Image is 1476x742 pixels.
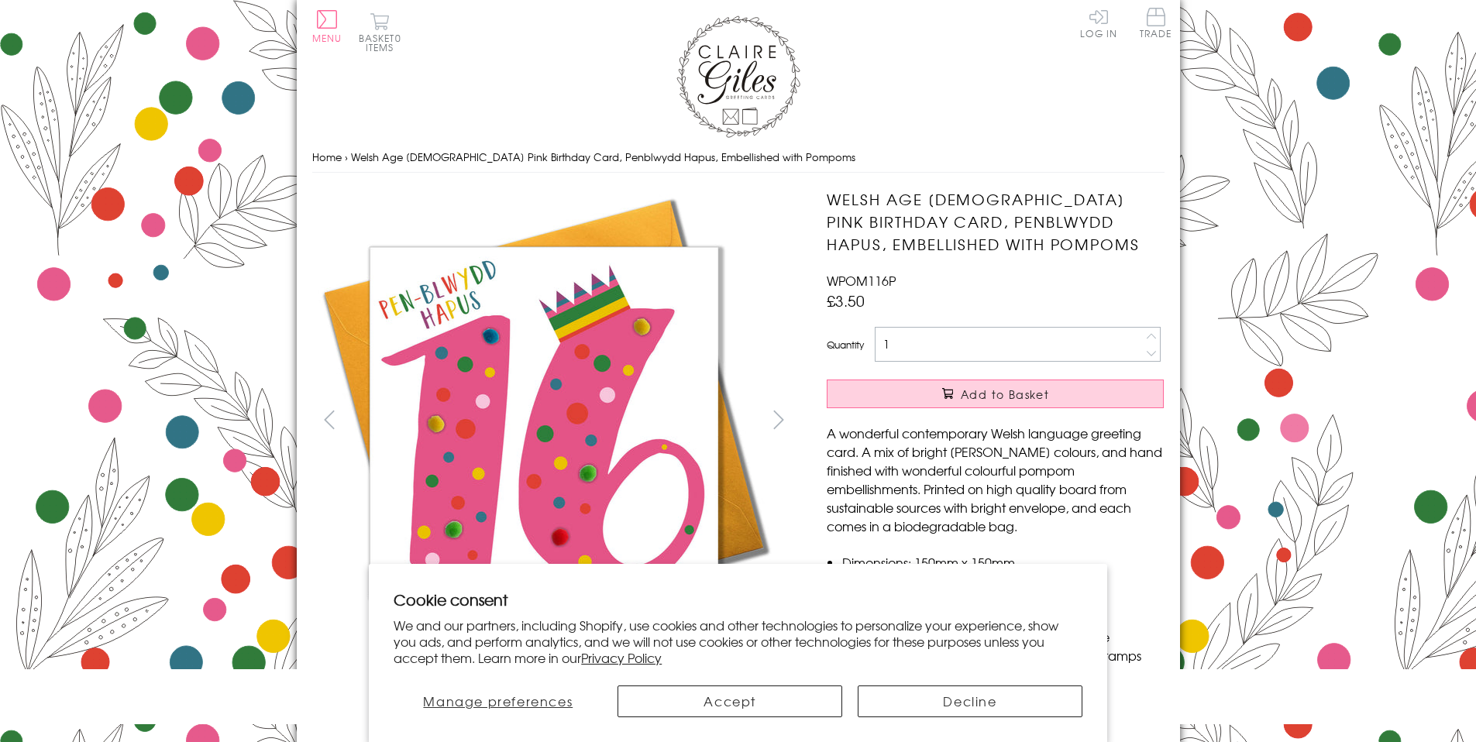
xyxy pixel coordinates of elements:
[394,685,602,717] button: Manage preferences
[858,685,1082,717] button: Decline
[345,149,348,164] span: ›
[312,10,342,43] button: Menu
[359,12,401,52] button: Basket0 items
[394,617,1082,665] p: We and our partners, including Shopify, use cookies and other technologies to personalize your ex...
[312,142,1165,173] nav: breadcrumbs
[312,402,347,437] button: prev
[1140,8,1172,38] span: Trade
[676,15,800,138] img: Claire Giles Greetings Cards
[796,188,1261,653] img: Welsh Age 16 Pink Birthday Card, Penblwydd Hapus, Embellished with Pompoms
[312,149,342,164] a: Home
[311,188,776,653] img: Welsh Age 16 Pink Birthday Card, Penblwydd Hapus, Embellished with Pompoms
[423,692,573,710] span: Manage preferences
[312,31,342,45] span: Menu
[366,31,401,54] span: 0 items
[581,648,662,667] a: Privacy Policy
[618,685,842,717] button: Accept
[827,290,865,311] span: £3.50
[827,271,896,290] span: WPOM116P
[827,338,864,352] label: Quantity
[827,380,1164,408] button: Add to Basket
[351,149,855,164] span: Welsh Age [DEMOGRAPHIC_DATA] Pink Birthday Card, Penblwydd Hapus, Embellished with Pompoms
[827,188,1164,255] h1: Welsh Age [DEMOGRAPHIC_DATA] Pink Birthday Card, Penblwydd Hapus, Embellished with Pompoms
[842,553,1164,572] li: Dimensions: 150mm x 150mm
[394,589,1082,610] h2: Cookie consent
[827,424,1164,535] p: A wonderful contemporary Welsh language greeting card. A mix of bright [PERSON_NAME] colours, and...
[761,402,796,437] button: next
[1080,8,1117,38] a: Log In
[1140,8,1172,41] a: Trade
[961,386,1049,402] span: Add to Basket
